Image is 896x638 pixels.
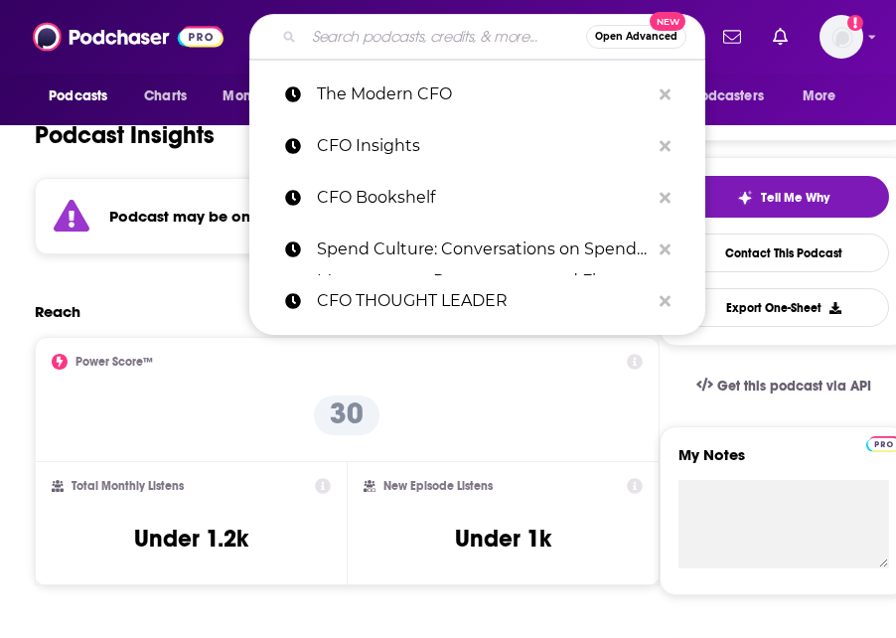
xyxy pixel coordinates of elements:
[249,224,705,275] a: Spend Culture: Conversations on Spend Management, Procurement, and Finance Leadership
[595,32,677,42] span: Open Advanced
[35,178,660,254] section: Click to expand status details
[109,207,391,226] strong: Podcast may be on a hiatus or finished
[820,15,863,59] span: Logged in as HWdata
[314,396,379,435] p: 30
[249,14,705,60] div: Search podcasts, credits, & more...
[678,445,889,480] label: My Notes
[803,82,836,110] span: More
[75,355,153,369] h2: Power Score™
[35,78,133,115] button: open menu
[586,25,686,49] button: Open AdvancedNew
[317,224,650,275] p: Spend Culture: Conversations on Spend Management, Procurement, and Finance Leadership
[249,69,705,120] a: The Modern CFO
[249,275,705,327] a: CFO THOUGHT LEADER
[72,479,184,493] h2: Total Monthly Listens
[847,15,863,31] svg: Add a profile image
[715,20,749,54] a: Show notifications dropdown
[144,82,187,110] span: Charts
[717,378,871,395] span: Get this podcast via API
[455,524,551,554] h3: Under 1k
[304,21,586,53] input: Search podcasts, credits, & more...
[249,120,705,172] a: CFO Insights
[656,78,793,115] button: open menu
[820,15,863,59] button: Show profile menu
[678,176,889,218] button: tell me why sparkleTell Me Why
[383,479,493,493] h2: New Episode Listens
[678,288,889,327] button: Export One-Sheet
[134,524,248,554] h3: Under 1.2k
[761,190,829,206] span: Tell Me Why
[33,18,224,56] img: Podchaser - Follow, Share and Rate Podcasts
[680,362,887,410] a: Get this podcast via API
[820,15,863,59] img: User Profile
[317,69,650,120] p: The Modern CFO
[223,82,293,110] span: Monitoring
[317,120,650,172] p: CFO Insights
[669,82,764,110] span: For Podcasters
[789,78,861,115] button: open menu
[35,120,215,150] h1: Podcast Insights
[35,302,80,321] h2: Reach
[209,78,319,115] button: open menu
[737,190,753,206] img: tell me why sparkle
[678,234,889,272] a: Contact This Podcast
[317,275,650,327] p: CFO THOUGHT LEADER
[765,20,796,54] a: Show notifications dropdown
[650,12,685,31] span: New
[131,78,199,115] a: Charts
[249,172,705,224] a: CFO Bookshelf
[49,82,107,110] span: Podcasts
[317,172,650,224] p: CFO Bookshelf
